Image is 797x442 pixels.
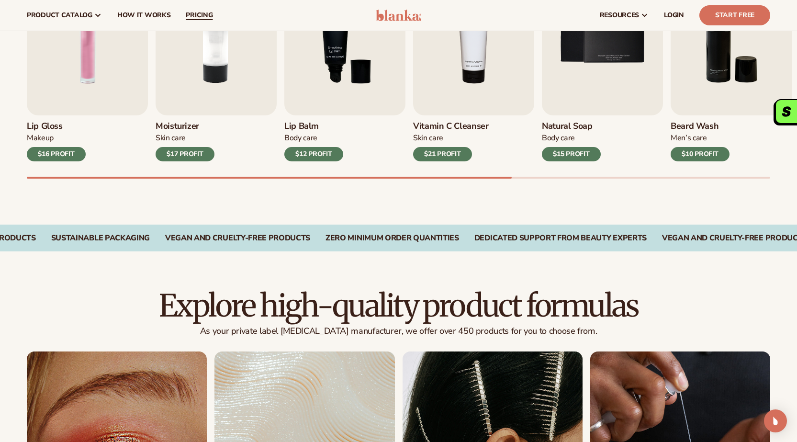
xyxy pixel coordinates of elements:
h3: Lip Gloss [27,121,86,132]
h3: Vitamin C Cleanser [413,121,489,132]
div: Skin Care [413,133,489,143]
div: Makeup [27,133,86,143]
div: $12 PROFIT [284,147,343,161]
span: resources [600,11,639,19]
div: DEDICATED SUPPORT FROM BEAUTY EXPERTS [474,234,647,243]
div: $17 PROFIT [156,147,214,161]
a: Start Free [699,5,770,25]
div: Body Care [542,133,601,143]
div: Open Intercom Messenger [764,409,787,432]
h3: Beard Wash [671,121,730,132]
img: logo [376,10,421,21]
div: $16 PROFIT [27,147,86,161]
span: pricing [186,11,213,19]
div: $21 PROFIT [413,147,472,161]
div: Men’s Care [671,133,730,143]
h3: Moisturizer [156,121,214,132]
div: SUSTAINABLE PACKAGING [51,234,150,243]
p: As your private label [MEDICAL_DATA] manufacturer, we offer over 450 products for you to choose f... [27,326,770,337]
div: $10 PROFIT [671,147,730,161]
div: ZERO MINIMUM ORDER QUANTITIES [326,234,459,243]
div: $15 PROFIT [542,147,601,161]
span: product catalog [27,11,92,19]
h2: Explore high-quality product formulas [27,290,770,322]
div: VEGAN AND CRUELTY-FREE PRODUCTS [165,234,310,243]
span: How It Works [117,11,171,19]
div: Body Care [284,133,343,143]
h3: Natural Soap [542,121,601,132]
div: Skin Care [156,133,214,143]
span: LOGIN [664,11,684,19]
h3: Lip Balm [284,121,343,132]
